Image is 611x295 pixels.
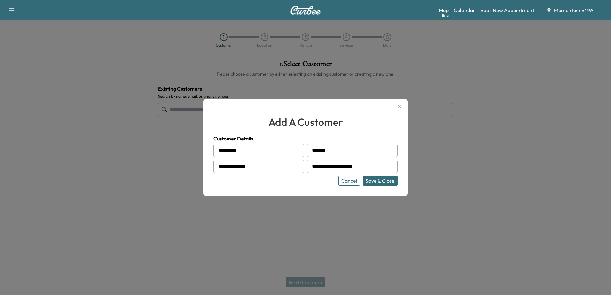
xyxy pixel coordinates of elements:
a: Book New Appointment [480,6,534,14]
div: Beta [442,13,449,18]
h4: Customer Details [213,135,398,142]
a: MapBeta [439,6,449,14]
button: Save & Close [363,176,398,186]
a: Calendar [454,6,475,14]
img: Curbee Logo [290,6,321,15]
h2: add a customer [213,114,398,130]
span: Momentum BMW [554,6,594,14]
button: Cancel [338,176,360,186]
